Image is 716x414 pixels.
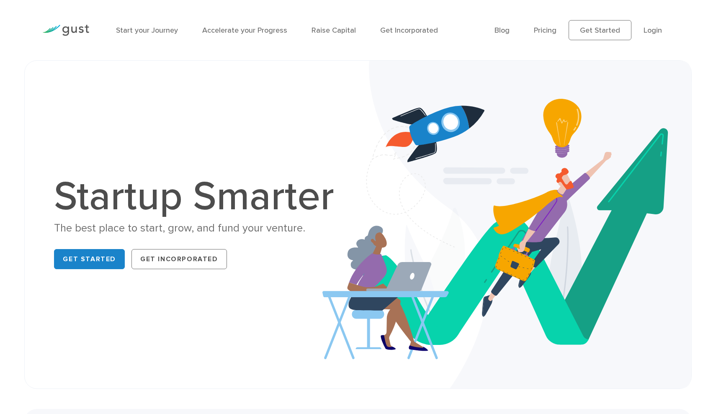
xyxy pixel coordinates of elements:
img: Gust Logo [42,25,89,36]
div: The best place to start, grow, and fund your venture. [54,221,343,236]
a: Get Started [569,20,631,40]
a: Start your Journey [116,26,178,35]
a: Raise Capital [312,26,356,35]
h1: Startup Smarter [54,177,343,217]
a: Get Started [54,249,125,269]
img: Startup Smarter Hero [322,61,691,388]
a: Get Incorporated [380,26,438,35]
a: Blog [495,26,510,35]
a: Login [644,26,662,35]
a: Accelerate your Progress [202,26,287,35]
a: Pricing [534,26,556,35]
a: Get Incorporated [131,249,227,269]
